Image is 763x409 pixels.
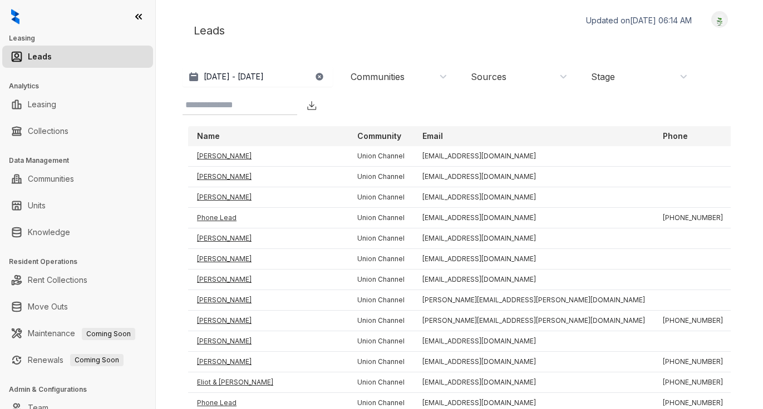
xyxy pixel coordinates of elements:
[414,331,654,352] td: [EMAIL_ADDRESS][DOMAIN_NAME]
[9,33,155,43] h3: Leasing
[414,187,654,208] td: [EMAIL_ADDRESS][DOMAIN_NAME]
[348,187,414,208] td: Union Channel
[183,11,736,50] div: Leads
[2,221,153,243] li: Knowledge
[2,322,153,345] li: Maintenance
[414,208,654,228] td: [EMAIL_ADDRESS][DOMAIN_NAME]
[2,168,153,190] li: Communities
[188,249,348,270] td: [PERSON_NAME]
[357,131,401,142] p: Community
[306,100,317,111] img: Download
[348,331,414,352] td: Union Channel
[28,93,56,116] a: Leasing
[28,194,46,217] a: Units
[414,372,654,393] td: [EMAIL_ADDRESS][DOMAIN_NAME]
[9,81,155,91] h3: Analytics
[414,352,654,372] td: [EMAIL_ADDRESS][DOMAIN_NAME]
[2,93,153,116] li: Leasing
[188,331,348,352] td: [PERSON_NAME]
[285,101,294,110] img: SearchIcon
[188,311,348,331] td: [PERSON_NAME]
[2,120,153,142] li: Collections
[9,257,155,267] h3: Resident Operations
[2,349,153,371] li: Renewals
[414,146,654,167] td: [EMAIL_ADDRESS][DOMAIN_NAME]
[663,131,688,142] p: Phone
[9,385,155,395] h3: Admin & Configurations
[348,228,414,249] td: Union Channel
[2,269,153,291] li: Rent Collections
[197,131,220,142] p: Name
[188,290,348,311] td: [PERSON_NAME]
[82,328,135,340] span: Coming Soon
[348,372,414,393] td: Union Channel
[348,146,414,167] td: Union Channel
[28,349,124,371] a: RenewalsComing Soon
[28,46,52,68] a: Leads
[422,131,443,142] p: Email
[188,187,348,208] td: [PERSON_NAME]
[414,249,654,270] td: [EMAIL_ADDRESS][DOMAIN_NAME]
[2,296,153,318] li: Move Outs
[351,71,405,83] div: Communities
[2,194,153,217] li: Units
[654,208,732,228] td: [PHONE_NUMBER]
[712,14,727,26] img: UserAvatar
[28,269,87,291] a: Rent Collections
[414,290,654,311] td: [PERSON_NAME][EMAIL_ADDRESS][PERSON_NAME][DOMAIN_NAME]
[28,296,68,318] a: Move Outs
[414,270,654,290] td: [EMAIL_ADDRESS][DOMAIN_NAME]
[188,146,348,167] td: [PERSON_NAME]
[70,354,124,366] span: Coming Soon
[188,167,348,187] td: [PERSON_NAME]
[188,270,348,290] td: [PERSON_NAME]
[188,228,348,249] td: [PERSON_NAME]
[28,221,70,243] a: Knowledge
[28,120,68,142] a: Collections
[591,71,615,83] div: Stage
[348,290,414,311] td: Union Channel
[414,311,654,331] td: [PERSON_NAME][EMAIL_ADDRESS][PERSON_NAME][DOMAIN_NAME]
[586,15,692,26] p: Updated on [DATE] 06:14 AM
[414,167,654,187] td: [EMAIL_ADDRESS][DOMAIN_NAME]
[654,352,732,372] td: [PHONE_NUMBER]
[348,167,414,187] td: Union Channel
[414,228,654,249] td: [EMAIL_ADDRESS][DOMAIN_NAME]
[348,249,414,270] td: Union Channel
[471,71,506,83] div: Sources
[183,67,333,87] button: [DATE] - [DATE]
[348,208,414,228] td: Union Channel
[188,208,348,228] td: Phone Lead
[188,352,348,372] td: [PERSON_NAME]
[348,311,414,331] td: Union Channel
[348,270,414,290] td: Union Channel
[9,156,155,166] h3: Data Management
[11,9,19,24] img: logo
[28,168,74,190] a: Communities
[654,311,732,331] td: [PHONE_NUMBER]
[348,352,414,372] td: Union Channel
[188,372,348,393] td: Eliot & [PERSON_NAME]
[2,46,153,68] li: Leads
[204,71,264,82] p: [DATE] - [DATE]
[654,372,732,393] td: [PHONE_NUMBER]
